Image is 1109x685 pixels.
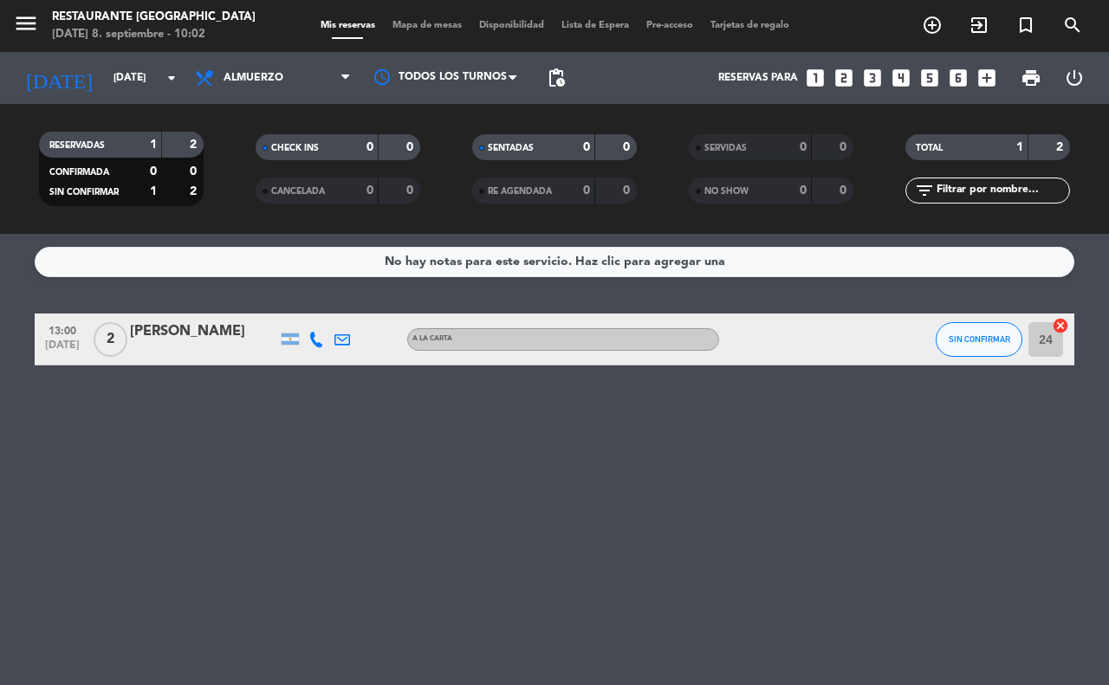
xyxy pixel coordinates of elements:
strong: 0 [840,141,850,153]
div: No hay notas para este servicio. Haz clic para agregar una [385,252,725,272]
strong: 1 [1016,141,1023,153]
i: search [1062,15,1083,36]
strong: 0 [406,141,417,153]
i: [DATE] [13,59,105,97]
strong: 0 [190,165,200,178]
span: SIN CONFIRMAR [949,334,1010,344]
i: looks_one [804,67,827,89]
strong: 0 [583,141,590,153]
i: looks_3 [861,67,884,89]
strong: 0 [583,184,590,197]
i: looks_5 [918,67,941,89]
span: NO SHOW [704,187,749,196]
strong: 2 [1056,141,1067,153]
div: LOG OUT [1053,52,1096,104]
i: arrow_drop_down [161,68,182,88]
span: 13:00 [41,320,84,339]
strong: 0 [366,141,373,153]
strong: 1 [150,185,157,197]
span: Pre-acceso [638,21,702,30]
strong: 0 [800,184,807,197]
strong: 0 [800,141,807,153]
span: Reservas para [718,72,798,84]
i: looks_4 [890,67,912,89]
span: [DATE] [41,339,84,359]
strong: 0 [406,184,417,197]
i: looks_two [833,67,855,89]
button: SIN CONFIRMAR [936,322,1022,357]
span: TOTAL [916,144,943,152]
strong: 0 [366,184,373,197]
div: [DATE] 8. septiembre - 10:02 [52,26,256,43]
span: print [1021,68,1041,88]
div: [PERSON_NAME] [130,320,277,343]
strong: 0 [623,141,633,153]
i: exit_to_app [969,15,989,36]
span: A LA CARTA [412,335,452,342]
span: SERVIDAS [704,144,747,152]
i: filter_list [914,180,935,201]
i: power_settings_new [1064,68,1085,88]
span: CANCELADA [271,187,325,196]
span: SENTADAS [488,144,534,152]
span: SIN CONFIRMAR [49,188,119,197]
span: pending_actions [546,68,567,88]
span: 2 [94,322,127,357]
button: menu [13,10,39,42]
span: Mapa de mesas [384,21,470,30]
span: RESERVADAS [49,141,105,150]
span: Disponibilidad [470,21,553,30]
strong: 0 [150,165,157,178]
i: cancel [1052,317,1069,334]
span: RE AGENDADA [488,187,552,196]
strong: 2 [190,139,200,151]
span: Almuerzo [224,72,283,84]
strong: 0 [623,184,633,197]
strong: 2 [190,185,200,197]
strong: 0 [840,184,850,197]
i: looks_6 [947,67,970,89]
i: add_box [976,67,998,89]
div: Restaurante [GEOGRAPHIC_DATA] [52,9,256,26]
i: add_circle_outline [922,15,943,36]
input: Filtrar por nombre... [935,181,1069,200]
span: Lista de Espera [553,21,638,30]
i: menu [13,10,39,36]
span: CHECK INS [271,144,319,152]
span: Tarjetas de regalo [702,21,798,30]
i: turned_in_not [1015,15,1036,36]
span: Mis reservas [312,21,384,30]
span: CONFIRMADA [49,168,109,177]
strong: 1 [150,139,157,151]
